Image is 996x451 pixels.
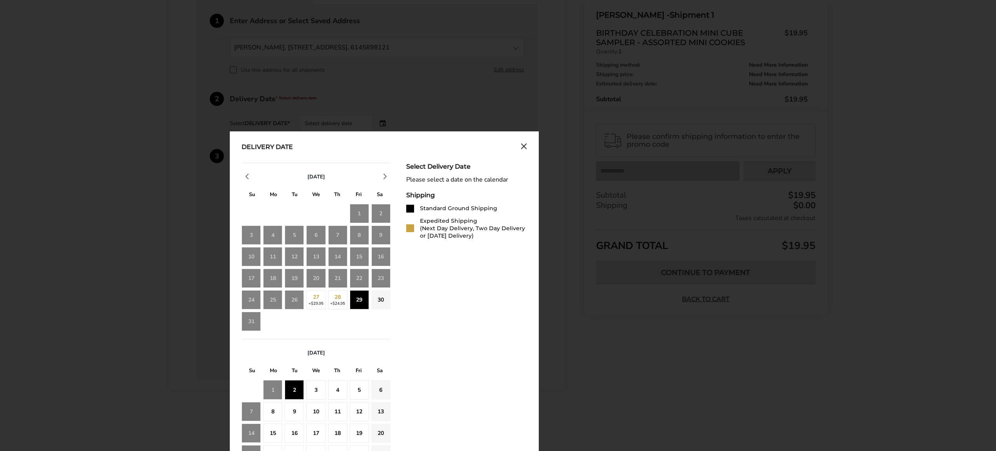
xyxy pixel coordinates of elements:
[307,349,325,356] span: [DATE]
[406,176,527,184] div: Please select a date on the calendar
[406,163,527,170] div: Select Delivery Date
[420,205,497,212] div: Standard Ground Shipping
[284,366,305,378] div: T
[304,173,328,180] button: [DATE]
[327,189,348,202] div: T
[307,173,325,180] span: [DATE]
[263,189,284,202] div: M
[348,189,369,202] div: F
[420,217,527,240] div: Expedited Shipping (Next Day Delivery, Two Day Delivery or [DATE] Delivery)
[305,366,327,378] div: W
[242,143,293,152] div: Delivery Date
[406,191,527,199] div: Shipping
[263,366,284,378] div: M
[305,189,327,202] div: W
[304,349,328,356] button: [DATE]
[348,366,369,378] div: F
[284,189,305,202] div: T
[242,189,263,202] div: S
[327,366,348,378] div: T
[242,366,263,378] div: S
[369,189,391,202] div: S
[369,366,391,378] div: S
[521,143,527,152] button: Close calendar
